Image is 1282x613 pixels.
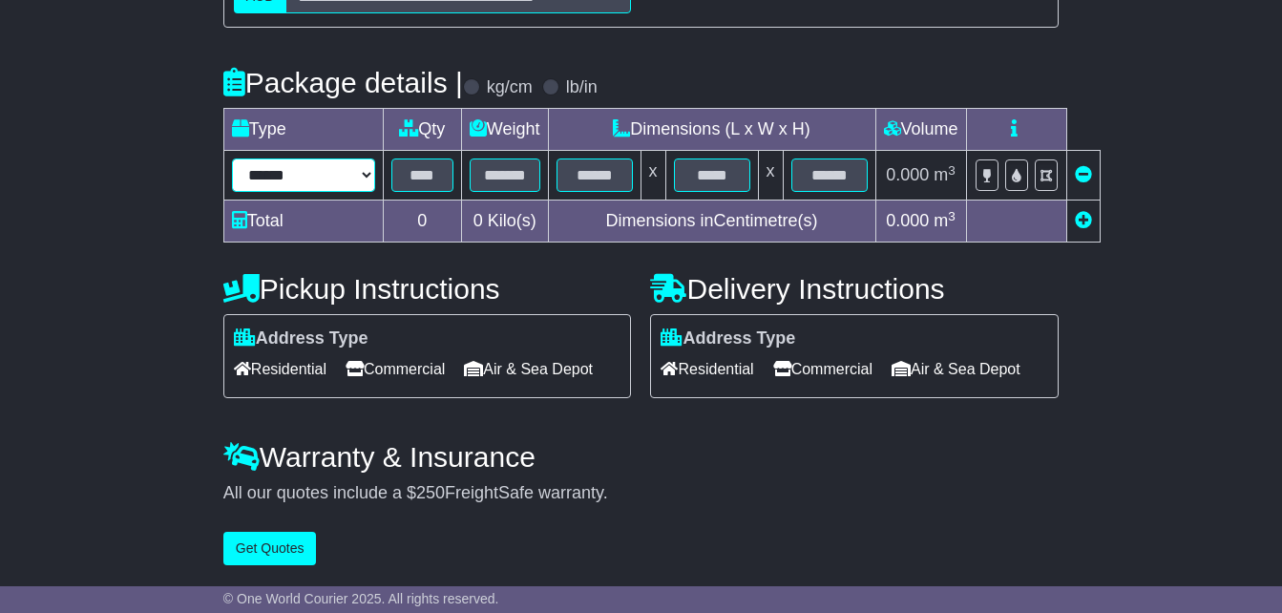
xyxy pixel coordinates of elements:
td: Dimensions (L x W x H) [548,109,875,151]
span: 0 [473,211,483,230]
td: Dimensions in Centimetre(s) [548,201,875,243]
span: Commercial [773,354,872,384]
span: m [934,165,956,184]
td: Weight [461,109,548,151]
label: Address Type [661,328,795,349]
td: x [758,151,783,201]
span: Commercial [346,354,445,384]
h4: Warranty & Insurance [223,441,1059,473]
a: Remove this item [1075,165,1092,184]
td: 0 [383,201,461,243]
label: kg/cm [487,77,533,98]
label: Address Type [234,328,368,349]
td: Type [223,109,383,151]
span: 0.000 [886,211,929,230]
td: Total [223,201,383,243]
span: m [934,211,956,230]
span: 250 [416,483,445,502]
sup: 3 [948,163,956,178]
span: Air & Sea Depot [464,354,593,384]
span: Residential [234,354,326,384]
span: 0.000 [886,165,929,184]
h4: Package details | [223,67,463,98]
button: Get Quotes [223,532,317,565]
td: Kilo(s) [461,201,548,243]
td: Volume [875,109,966,151]
span: Residential [661,354,753,384]
div: All our quotes include a $ FreightSafe warranty. [223,483,1059,504]
sup: 3 [948,209,956,223]
span: Air & Sea Depot [892,354,1020,384]
h4: Pickup Instructions [223,273,632,305]
td: Qty [383,109,461,151]
span: © One World Courier 2025. All rights reserved. [223,591,499,606]
a: Add new item [1075,211,1092,230]
h4: Delivery Instructions [650,273,1059,305]
td: x [641,151,665,201]
label: lb/in [566,77,598,98]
